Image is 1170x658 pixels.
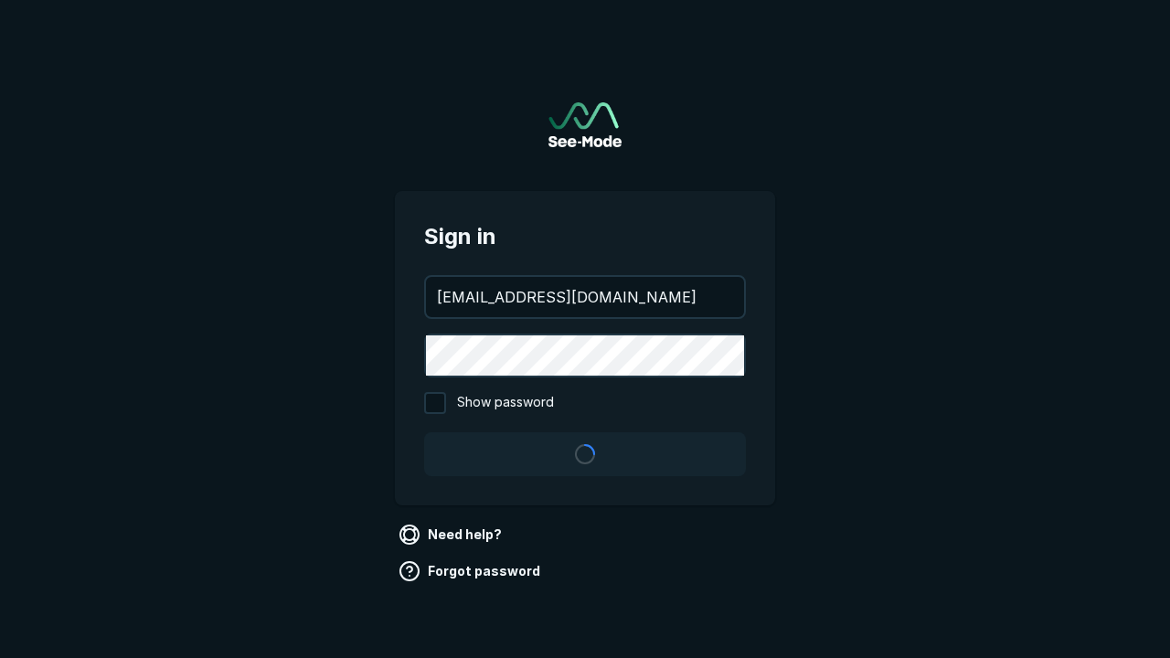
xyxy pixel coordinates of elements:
a: Forgot password [395,557,548,586]
img: See-Mode Logo [548,102,622,147]
span: Sign in [424,220,746,253]
a: Need help? [395,520,509,549]
span: Show password [457,392,554,414]
a: Go to sign in [548,102,622,147]
input: your@email.com [426,277,744,317]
